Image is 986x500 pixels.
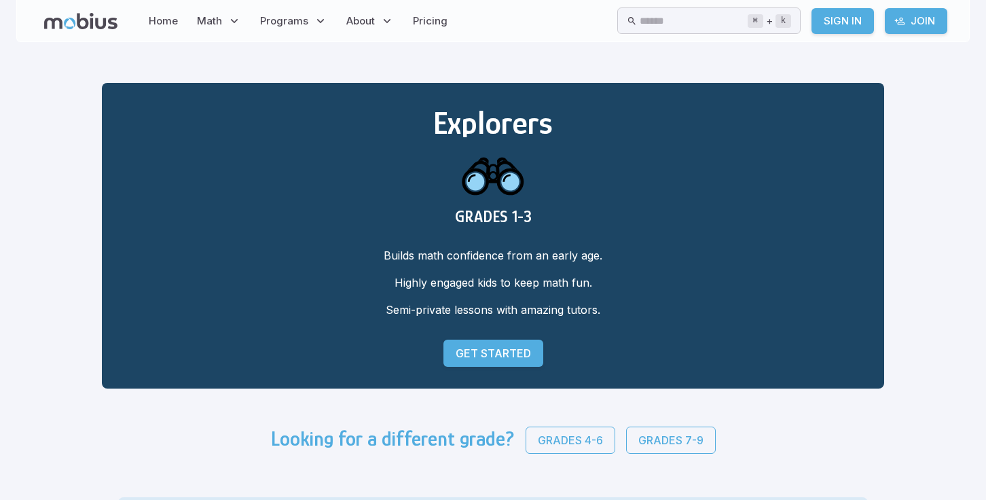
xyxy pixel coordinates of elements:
div: + [748,13,791,29]
p: Semi-private lessons with amazing tutors. [124,302,862,318]
h2: Explorers [124,105,862,141]
span: Math [197,14,222,29]
kbd: ⌘ [748,14,763,28]
img: explorers icon [460,141,526,207]
a: Join [885,8,947,34]
kbd: k [775,14,791,28]
p: Grades 4-6 [538,432,603,448]
span: Programs [260,14,308,29]
span: About [346,14,375,29]
p: Builds math confidence from an early age. [124,247,862,264]
a: Grades 4-6 [526,427,615,454]
a: Get Started [443,340,543,367]
p: Grades 7-9 [638,432,704,448]
p: Highly engaged kids to keep math fun. [124,274,862,291]
a: Sign In [811,8,874,34]
p: Get Started [456,345,531,361]
a: Pricing [409,5,452,37]
a: Home [145,5,182,37]
h3: Looking for a different grade? [271,427,515,454]
h3: GRADES 1-3 [124,207,862,226]
a: Grades 7-9 [626,427,716,454]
